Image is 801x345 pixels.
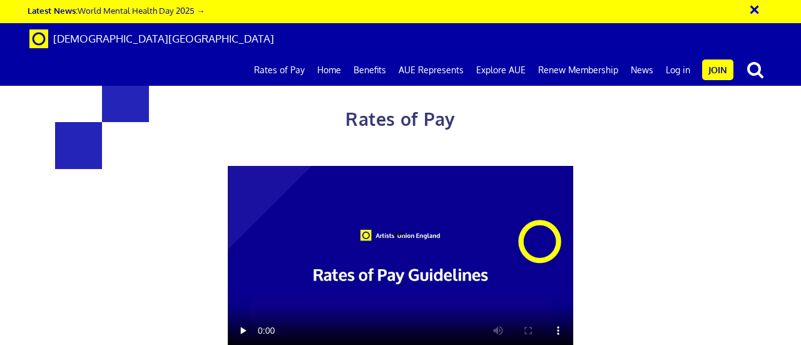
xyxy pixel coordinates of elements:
[532,54,625,86] a: Renew Membership
[248,54,311,86] a: Rates of Pay
[345,108,455,130] span: Rates of Pay
[28,5,205,16] a: Latest News:World Mental Health Day 2025 →
[53,32,274,45] span: [DEMOGRAPHIC_DATA][GEOGRAPHIC_DATA]
[311,54,347,86] a: Home
[660,54,696,86] a: Log in
[20,23,283,54] a: Brand [DEMOGRAPHIC_DATA][GEOGRAPHIC_DATA]
[625,54,660,86] a: News
[392,54,470,86] a: AUE Represents
[470,54,532,86] a: Explore AUE
[736,56,775,83] button: search
[28,5,78,16] strong: Latest News:
[347,54,392,86] a: Benefits
[702,59,733,80] a: Join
